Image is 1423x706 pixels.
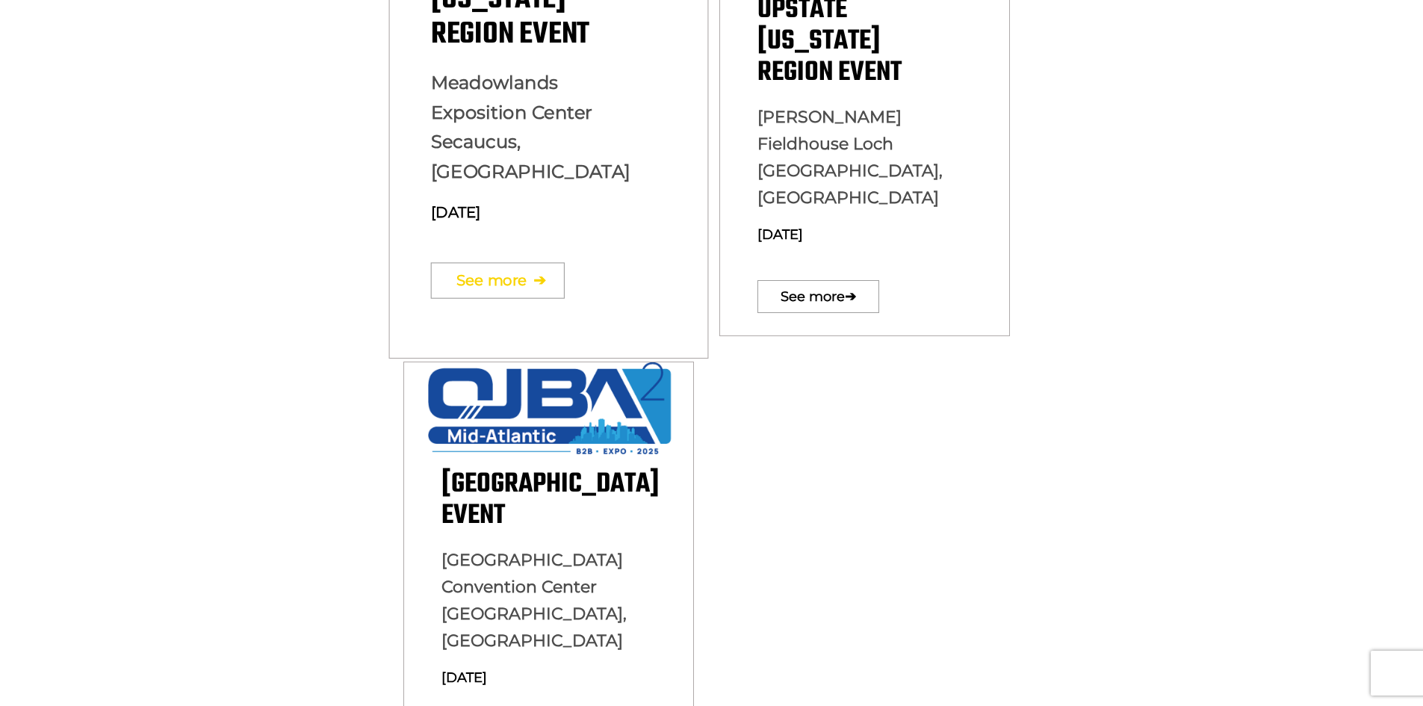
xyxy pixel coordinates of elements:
[533,255,545,306] span: ➔
[430,72,630,183] span: Meadowlands Exposition Center Secaucus, [GEOGRAPHIC_DATA]
[219,460,271,480] em: Submit
[441,550,627,651] span: [GEOGRAPHIC_DATA] Convention Center [GEOGRAPHIC_DATA], [GEOGRAPHIC_DATA]
[757,280,879,313] a: See more➔
[757,226,803,243] span: [DATE]
[78,84,251,103] div: Leave a message
[19,138,273,171] input: Enter your last name
[19,182,273,215] input: Enter your email address
[441,669,487,686] span: [DATE]
[245,7,281,43] div: Minimize live chat window
[430,262,564,298] a: See more➔
[845,273,856,321] span: ➔
[441,463,660,537] span: [GEOGRAPHIC_DATA] Event
[430,203,480,221] span: [DATE]
[757,107,943,208] span: [PERSON_NAME] Fieldhouse Loch [GEOGRAPHIC_DATA], [GEOGRAPHIC_DATA]
[19,226,273,448] textarea: Type your message and click 'Submit'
